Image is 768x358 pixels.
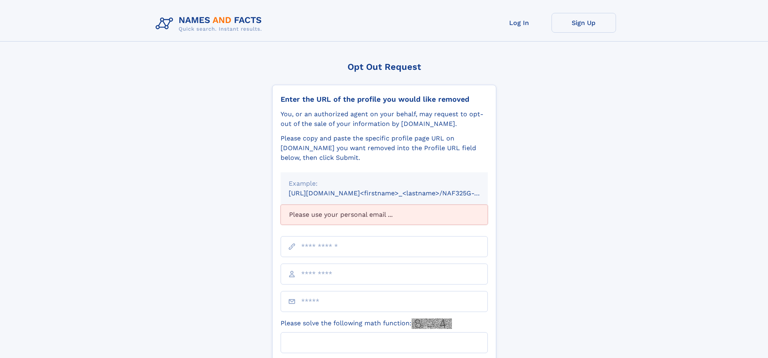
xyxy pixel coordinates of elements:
div: Enter the URL of the profile you would like removed [281,95,488,104]
a: Log In [487,13,552,33]
small: [URL][DOMAIN_NAME]<firstname>_<lastname>/NAF325G-xxxxxxxx [289,189,503,197]
label: Please solve the following math function: [281,318,452,329]
div: You, or an authorized agent on your behalf, may request to opt-out of the sale of your informatio... [281,109,488,129]
div: Opt Out Request [272,62,496,72]
a: Sign Up [552,13,616,33]
div: Example: [289,179,480,188]
img: Logo Names and Facts [152,13,268,35]
div: Please use your personal email ... [281,205,488,225]
div: Please copy and paste the specific profile page URL on [DOMAIN_NAME] you want removed into the Pr... [281,134,488,163]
